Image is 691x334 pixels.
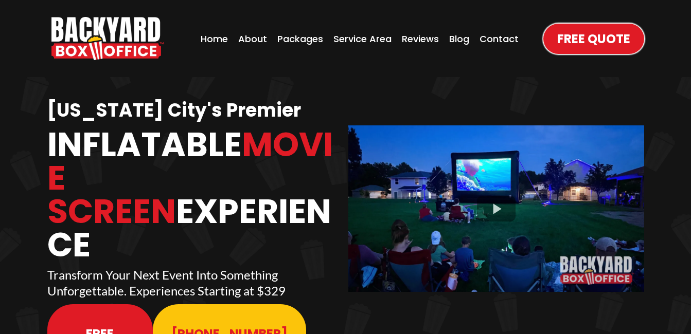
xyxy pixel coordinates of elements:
a: https://www.backyardboxoffice.com [51,17,164,60]
a: Service Area [330,29,395,49]
h1: Inflatable Experience [47,128,343,262]
a: Packages [274,29,326,49]
a: Reviews [399,29,442,49]
span: Movie Screen [47,121,333,235]
span: Free Quote [557,30,630,48]
h1: [US_STATE] City's Premier [47,99,343,123]
a: Home [198,29,231,49]
a: Blog [446,29,472,49]
p: Transform Your Next Event Into Something Unforgettable. Experiences Starting at $329 [47,267,343,299]
img: Backyard Box Office [51,17,164,60]
a: About [235,29,270,49]
a: Free Quote [543,24,644,54]
a: Contact [476,29,522,49]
